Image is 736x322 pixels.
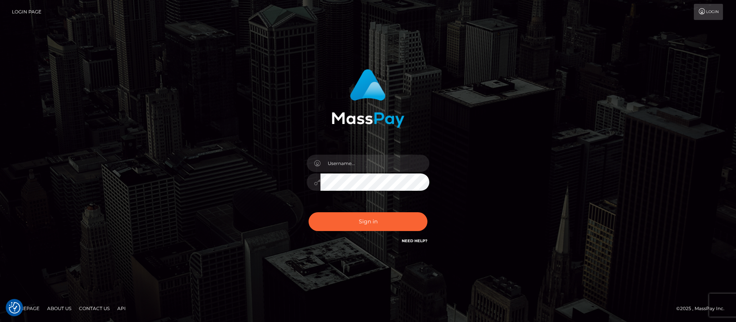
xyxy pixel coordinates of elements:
a: About Us [44,302,74,314]
img: Revisit consent button [9,302,20,314]
a: Homepage [8,302,43,314]
a: Contact Us [76,302,113,314]
a: Login [694,4,723,20]
a: Need Help? [402,238,427,243]
button: Sign in [309,212,427,231]
button: Consent Preferences [9,302,20,314]
a: API [114,302,129,314]
img: MassPay Login [332,69,404,128]
div: © 2025 , MassPay Inc. [676,304,730,313]
a: Login Page [12,4,41,20]
input: Username... [320,155,429,172]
